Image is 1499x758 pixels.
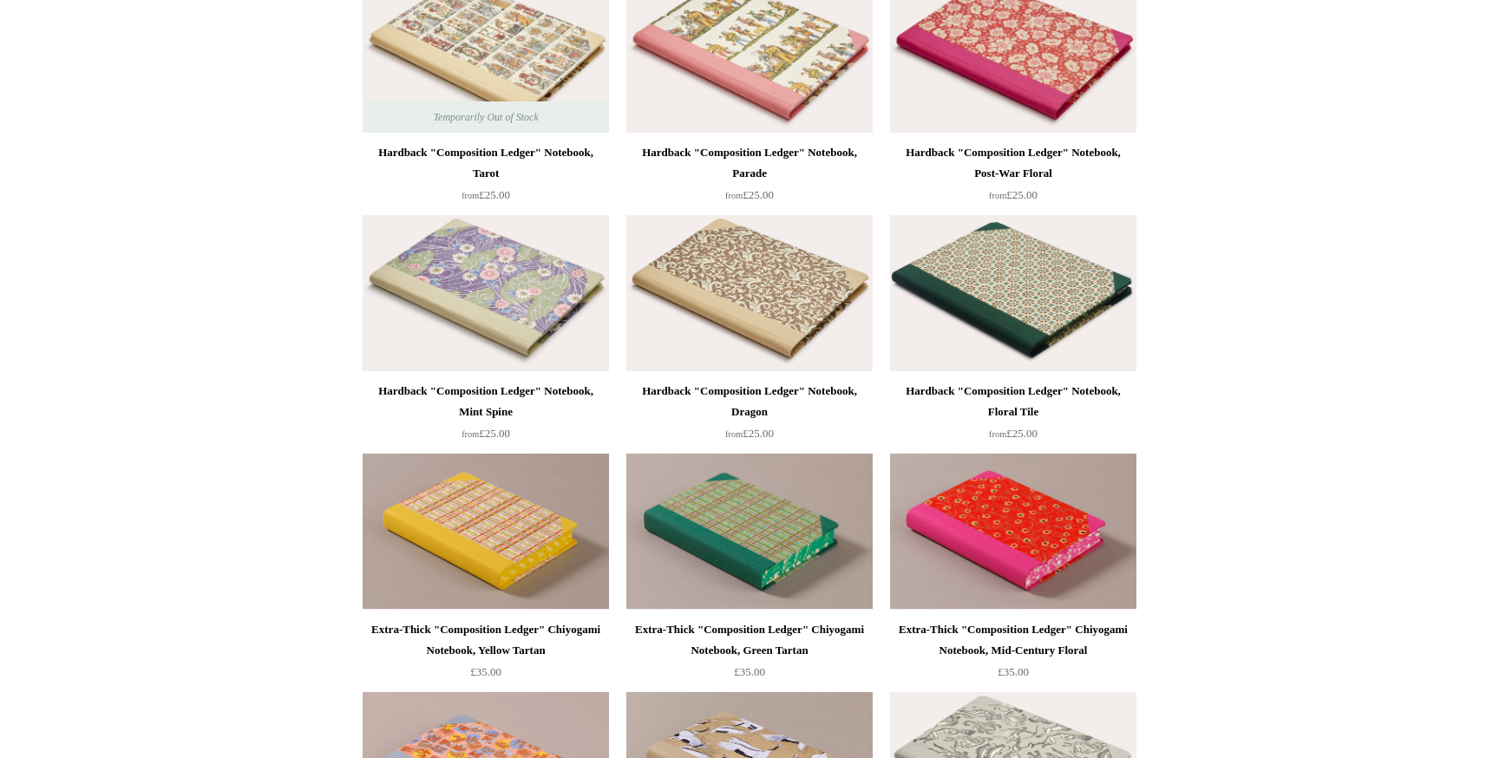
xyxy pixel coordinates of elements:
[890,142,1136,213] a: Hardback "Composition Ledger" Notebook, Post-War Floral from£25.00
[989,427,1038,440] span: £25.00
[363,215,609,371] img: Hardback "Composition Ledger" Notebook, Mint Spine
[626,381,873,452] a: Hardback "Composition Ledger" Notebook, Dragon from£25.00
[989,191,1006,200] span: from
[890,215,1136,371] a: Hardback "Composition Ledger" Notebook, Floral Tile Hardback "Composition Ledger" Notebook, Flora...
[631,142,868,184] div: Hardback "Composition Ledger" Notebook, Parade
[363,381,609,452] a: Hardback "Composition Ledger" Notebook, Mint Spine from£25.00
[631,381,868,422] div: Hardback "Composition Ledger" Notebook, Dragon
[725,191,743,200] span: from
[626,454,873,610] img: Extra-Thick "Composition Ledger" Chiyogami Notebook, Green Tartan
[626,619,873,690] a: Extra-Thick "Composition Ledger" Chiyogami Notebook, Green Tartan £35.00
[363,215,609,371] a: Hardback "Composition Ledger" Notebook, Mint Spine Hardback "Composition Ledger" Notebook, Mint S...
[461,429,479,439] span: from
[894,142,1132,184] div: Hardback "Composition Ledger" Notebook, Post-War Floral
[890,215,1136,371] img: Hardback "Composition Ledger" Notebook, Floral Tile
[989,429,1006,439] span: from
[363,454,609,610] a: Extra-Thick "Composition Ledger" Chiyogami Notebook, Yellow Tartan Extra-Thick "Composition Ledge...
[725,429,743,439] span: from
[725,427,774,440] span: £25.00
[626,454,873,610] a: Extra-Thick "Composition Ledger" Chiyogami Notebook, Green Tartan Extra-Thick "Composition Ledger...
[998,665,1029,678] span: £35.00
[363,454,609,610] img: Extra-Thick "Composition Ledger" Chiyogami Notebook, Yellow Tartan
[989,188,1038,201] span: £25.00
[461,188,510,201] span: £25.00
[894,619,1132,661] div: Extra-Thick "Composition Ledger" Chiyogami Notebook, Mid-Century Floral
[367,142,605,184] div: Hardback "Composition Ledger" Notebook, Tarot
[461,191,479,200] span: from
[626,142,873,213] a: Hardback "Composition Ledger" Notebook, Parade from£25.00
[416,101,555,133] span: Temporarily Out of Stock
[890,619,1136,690] a: Extra-Thick "Composition Ledger" Chiyogami Notebook, Mid-Century Floral £35.00
[470,665,501,678] span: £35.00
[367,619,605,661] div: Extra-Thick "Composition Ledger" Chiyogami Notebook, Yellow Tartan
[367,381,605,422] div: Hardback "Composition Ledger" Notebook, Mint Spine
[363,619,609,690] a: Extra-Thick "Composition Ledger" Chiyogami Notebook, Yellow Tartan £35.00
[725,188,774,201] span: £25.00
[626,215,873,371] img: Hardback "Composition Ledger" Notebook, Dragon
[461,427,510,440] span: £25.00
[890,454,1136,610] a: Extra-Thick "Composition Ledger" Chiyogami Notebook, Mid-Century Floral Extra-Thick "Composition ...
[363,142,609,213] a: Hardback "Composition Ledger" Notebook, Tarot from£25.00
[734,665,765,678] span: £35.00
[894,381,1132,422] div: Hardback "Composition Ledger" Notebook, Floral Tile
[890,454,1136,610] img: Extra-Thick "Composition Ledger" Chiyogami Notebook, Mid-Century Floral
[890,381,1136,452] a: Hardback "Composition Ledger" Notebook, Floral Tile from£25.00
[626,215,873,371] a: Hardback "Composition Ledger" Notebook, Dragon Hardback "Composition Ledger" Notebook, Dragon
[631,619,868,661] div: Extra-Thick "Composition Ledger" Chiyogami Notebook, Green Tartan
